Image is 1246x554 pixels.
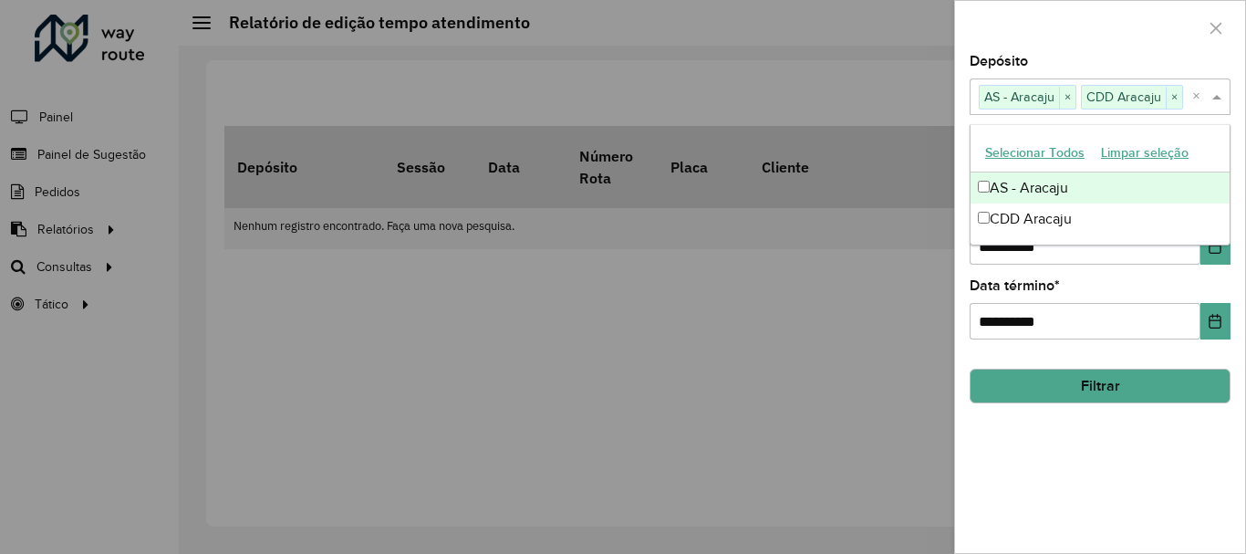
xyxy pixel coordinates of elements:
button: Selecionar Todos [977,139,1093,167]
span: × [1166,87,1182,109]
span: AS - Aracaju [980,86,1059,108]
button: Choose Date [1200,303,1230,340]
div: AS - Aracaju [971,172,1230,204]
button: Filtrar [970,369,1230,403]
label: Data término [970,275,1060,297]
div: CDD Aracaju [971,204,1230,235]
span: CDD Aracaju [1082,86,1166,108]
span: × [1059,87,1075,109]
ng-dropdown-panel: Options list [970,124,1230,246]
button: Choose Date [1200,228,1230,265]
button: Limpar seleção [1093,139,1197,167]
label: Depósito [970,50,1028,72]
span: Clear all [1192,86,1208,108]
